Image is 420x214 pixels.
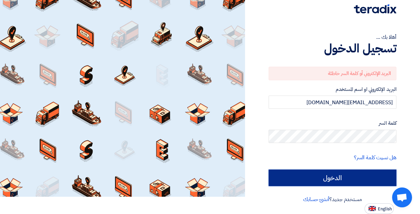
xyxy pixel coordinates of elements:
button: English [365,203,394,214]
img: Teradix logo [354,4,396,14]
a: دردشة مفتوحة [392,187,412,207]
div: مستخدم جديد؟ [269,195,396,203]
img: en-US.png [369,206,376,211]
label: البريد الإلكتروني او اسم المستخدم [269,86,396,93]
div: البريد الإلكتروني أو كلمة السر خاطئة [269,67,396,80]
div: أهلا بك ... [269,33,396,41]
input: أدخل بريد العمل الإلكتروني او اسم المستخدم الخاص بك ... [269,96,396,109]
input: الدخول [269,170,396,186]
label: كلمة السر [269,119,396,127]
a: أنشئ حسابك [303,195,329,203]
h1: تسجيل الدخول [269,41,396,56]
a: هل نسيت كلمة السر؟ [354,154,396,162]
span: English [378,207,392,211]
